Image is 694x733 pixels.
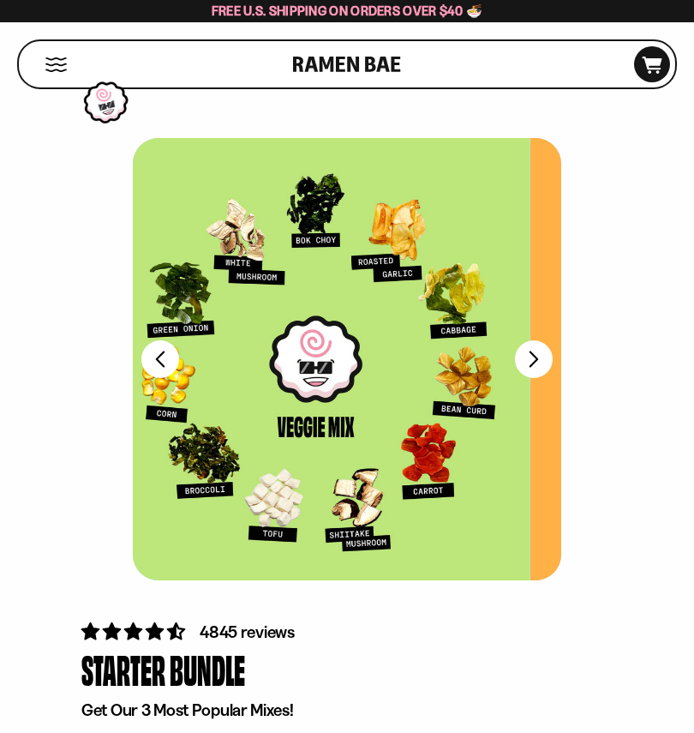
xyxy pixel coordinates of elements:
[141,340,179,378] button: Previous
[170,645,245,695] div: Bundle
[81,700,613,721] p: Get Our 3 Most Popular Mixes!
[81,645,165,695] div: Starter
[45,57,68,72] button: Mobile Menu Trigger
[515,340,553,378] button: Next
[81,621,188,642] span: 4.71 stars
[200,622,295,642] span: 4845 reviews
[212,3,483,19] span: Free U.S. Shipping on Orders over $40 🍜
